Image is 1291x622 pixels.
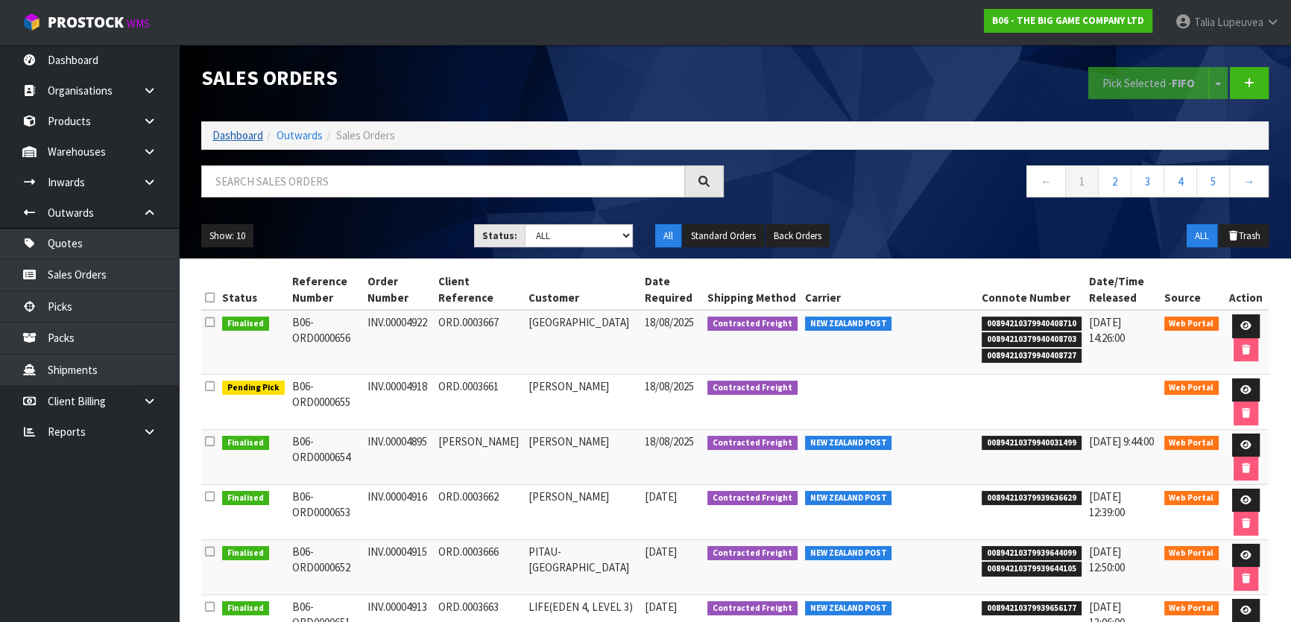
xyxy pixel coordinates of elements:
[288,374,364,429] td: B06-ORD0000655
[982,491,1082,506] span: 00894210379939636629
[1098,165,1131,197] a: 2
[746,165,1269,202] nav: Page navigation
[435,270,525,310] th: Client Reference
[435,539,525,594] td: ORD.0003666
[525,539,641,594] td: PITAU-[GEOGRAPHIC_DATA]
[645,489,677,504] span: [DATE]
[364,270,435,310] th: Order Number
[525,429,641,484] td: [PERSON_NAME]
[525,484,641,539] td: [PERSON_NAME]
[982,546,1082,561] span: 00894210379939644099
[288,310,364,374] td: B06-ORD0000656
[212,128,263,142] a: Dashboard
[127,16,150,31] small: WMS
[1089,489,1125,519] span: [DATE] 12:39:00
[482,229,517,242] strong: Status:
[1026,165,1066,197] a: ←
[222,491,269,506] span: Finalised
[1164,491,1219,506] span: Web Portal
[984,9,1152,33] a: B06 - THE BIG GAME COMPANY LTD
[48,13,124,32] span: ProStock
[801,270,979,310] th: Carrier
[201,165,685,197] input: Search sales orders
[645,600,677,614] span: [DATE]
[645,545,677,559] span: [DATE]
[435,374,525,429] td: ORD.0003661
[1217,15,1263,29] span: Lupeuvea
[525,270,641,310] th: Customer
[707,491,798,506] span: Contracted Freight
[982,436,1082,451] span: 00894210379940031499
[805,601,892,616] span: NEW ZEALAND POST
[1196,165,1230,197] a: 5
[525,374,641,429] td: [PERSON_NAME]
[766,224,830,248] button: Back Orders
[1229,165,1269,197] a: →
[288,484,364,539] td: B06-ORD0000653
[707,381,798,396] span: Contracted Freight
[982,317,1082,331] span: 00894210379940408710
[992,14,1144,27] strong: B06 - THE BIG GAME COMPANY LTD
[435,484,525,539] td: ORD.0003662
[707,436,798,451] span: Contracted Freight
[645,379,694,393] span: 18/08/2025
[805,546,892,561] span: NEW ZEALAND POST
[805,491,892,506] span: NEW ZEALAND POST
[222,601,269,616] span: Finalised
[1089,315,1125,345] span: [DATE] 14:26:00
[707,317,798,331] span: Contracted Freight
[707,601,798,616] span: Contracted Freight
[1164,436,1219,451] span: Web Portal
[201,67,724,89] h1: Sales Orders
[218,270,288,310] th: Status
[1085,270,1161,310] th: Date/Time Released
[1164,165,1197,197] a: 4
[1164,317,1219,331] span: Web Portal
[805,436,892,451] span: NEW ZEALAND POST
[1131,165,1164,197] a: 3
[222,436,269,451] span: Finalised
[982,562,1082,577] span: 00894210379939644105
[982,332,1082,347] span: 00894210379940408703
[805,317,892,331] span: NEW ZEALAND POST
[22,13,41,31] img: cube-alt.png
[277,128,323,142] a: Outwards
[364,539,435,594] td: INV.00004915
[435,429,525,484] td: [PERSON_NAME]
[288,270,364,310] th: Reference Number
[288,539,364,594] td: B06-ORD0000652
[707,546,798,561] span: Contracted Freight
[645,315,694,329] span: 18/08/2025
[222,381,285,396] span: Pending Pick
[978,270,1085,310] th: Connote Number
[364,310,435,374] td: INV.00004922
[982,601,1082,616] span: 00894210379939656177
[1088,67,1209,99] button: Pick Selected -FIFO
[1164,601,1219,616] span: Web Portal
[364,374,435,429] td: INV.00004918
[704,270,801,310] th: Shipping Method
[1089,434,1154,448] span: [DATE] 9:44:00
[336,128,395,142] span: Sales Orders
[1161,270,1223,310] th: Source
[1219,224,1269,248] button: Trash
[525,310,641,374] td: [GEOGRAPHIC_DATA]
[1065,165,1099,197] a: 1
[222,546,269,561] span: Finalised
[1222,270,1269,310] th: Action
[288,429,364,484] td: B06-ORD0000654
[1164,546,1219,561] span: Web Portal
[641,270,704,310] th: Date Required
[222,317,269,331] span: Finalised
[645,434,694,448] span: 18/08/2025
[1172,76,1195,90] strong: FIFO
[982,349,1082,364] span: 00894210379940408727
[435,310,525,374] td: ORD.0003667
[364,429,435,484] td: INV.00004895
[655,224,681,248] button: All
[1187,224,1217,248] button: ALL
[1164,381,1219,396] span: Web Portal
[201,224,253,248] button: Show: 10
[364,484,435,539] td: INV.00004916
[1089,545,1125,574] span: [DATE] 12:50:00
